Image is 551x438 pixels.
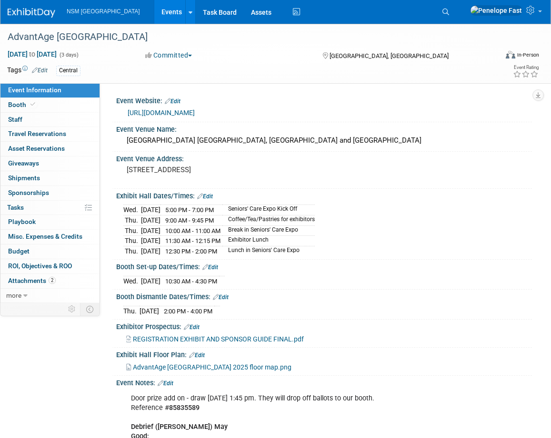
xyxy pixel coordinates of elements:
[127,165,279,174] pre: [STREET_ADDRESS]
[8,101,37,108] span: Booth
[0,289,100,303] a: more
[165,248,217,255] span: 12:30 PM - 2:00 PM
[80,303,100,315] td: Toggle Event Tabs
[0,142,100,156] a: Asset Reservations
[189,352,205,359] a: Edit
[30,102,35,107] i: Booth reservation complete
[222,236,315,246] td: Exhibitor Lunch
[116,94,532,106] div: Event Website:
[517,51,539,58] div: In-Person
[0,215,100,229] a: Playbook
[0,201,100,215] a: Tasks
[141,215,160,226] td: [DATE]
[330,52,449,59] span: [GEOGRAPHIC_DATA], [GEOGRAPHIC_DATA]
[513,65,539,70] div: Event Rating
[4,29,487,46] div: AdvantAge [GEOGRAPHIC_DATA]
[0,230,100,244] a: Misc. Expenses & Credits
[8,130,66,137] span: Travel Reservations
[116,320,532,332] div: Exhibitor Prospectus:
[116,152,532,164] div: Event Venue Address:
[131,423,228,431] b: Debrief ([PERSON_NAME]) May
[8,247,30,255] span: Budget
[470,5,522,16] img: Penelope Fast
[123,246,141,256] td: Thu.
[8,116,22,123] span: Staff
[222,215,315,226] td: Coffee/Tea/Pastries for exhibitors
[8,277,56,284] span: Attachments
[141,236,160,246] td: [DATE]
[165,278,217,285] span: 10:30 AM - 4:30 PM
[126,363,291,371] a: AdvantAge [GEOGRAPHIC_DATA] 2025 floor map.png
[456,49,539,64] div: Event Format
[165,98,180,105] a: Edit
[165,206,214,214] span: 5:00 PM - 7:00 PM
[8,174,40,182] span: Shipments
[184,324,200,331] a: Edit
[123,236,141,246] td: Thu.
[7,204,24,211] span: Tasks
[123,215,141,226] td: Thu.
[0,259,100,273] a: ROI, Objectives & ROO
[128,109,195,117] a: [URL][DOMAIN_NAME]
[28,50,37,58] span: to
[116,348,532,360] div: Exhibit Hall Floor Plan:
[8,233,82,240] span: Misc. Expenses & Credits
[165,217,214,224] span: 9:00 AM - 9:45 PM
[222,246,315,256] td: Lunch in Seniors' Care Expo
[506,51,515,58] img: Format-Inperson.png
[32,67,48,74] a: Edit
[123,205,141,215] td: Wed.
[8,218,36,225] span: Playbook
[8,8,55,18] img: ExhibitDay
[141,276,160,286] td: [DATE]
[0,156,100,171] a: Giveaways
[222,205,315,215] td: Seniors' Care Expo Kick Off
[7,50,57,58] span: [DATE] [DATE]
[116,122,532,134] div: Event Venue Name:
[0,83,100,97] a: Event Information
[0,274,100,288] a: Attachments2
[140,306,159,316] td: [DATE]
[56,66,80,76] div: Central
[123,133,525,148] div: [GEOGRAPHIC_DATA] [GEOGRAPHIC_DATA], [GEOGRAPHIC_DATA] and [GEOGRAPHIC_DATA]
[116,260,532,272] div: Booth Set-up Dates/Times:
[126,335,304,343] a: REGISTRATION EXHIBIT AND SPONSOR GUIDE FINAL.pdf
[0,98,100,112] a: Booth
[141,205,160,215] td: [DATE]
[142,50,196,60] button: Committed
[8,189,49,196] span: Sponsorships
[0,186,100,200] a: Sponsorships
[8,262,72,270] span: ROI, Objectives & ROO
[169,404,200,412] b: 85835589
[158,380,173,387] a: Edit
[8,86,61,94] span: Event Information
[59,52,79,58] span: (3 days)
[8,159,39,167] span: Giveaways
[141,225,160,236] td: [DATE]
[123,306,140,316] td: Thu.
[213,294,229,301] a: Edit
[7,65,48,76] td: Tags
[8,145,65,152] span: Asset Reservations
[123,225,141,236] td: Thu.
[116,290,532,302] div: Booth Dismantle Dates/Times:
[202,264,218,271] a: Edit
[222,225,315,236] td: Break in Seniors' Care Expo
[165,227,220,234] span: 10:00 AM - 11:00 AM
[133,363,291,371] span: AdvantAge [GEOGRAPHIC_DATA] 2025 floor map.png
[0,171,100,185] a: Shipments
[64,303,80,315] td: Personalize Event Tab Strip
[116,376,532,388] div: Event Notes:
[0,127,100,141] a: Travel Reservations
[165,237,220,244] span: 11:30 AM - 12:15 PM
[0,113,100,127] a: Staff
[141,246,160,256] td: [DATE]
[116,189,532,201] div: Exhibit Hall Dates/Times:
[197,193,213,200] a: Edit
[49,277,56,284] span: 2
[133,335,304,343] span: REGISTRATION EXHIBIT AND SPONSOR GUIDE FINAL.pdf
[67,8,140,15] span: NSM [GEOGRAPHIC_DATA]
[0,244,100,259] a: Budget
[123,276,141,286] td: Wed.
[6,292,21,299] span: more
